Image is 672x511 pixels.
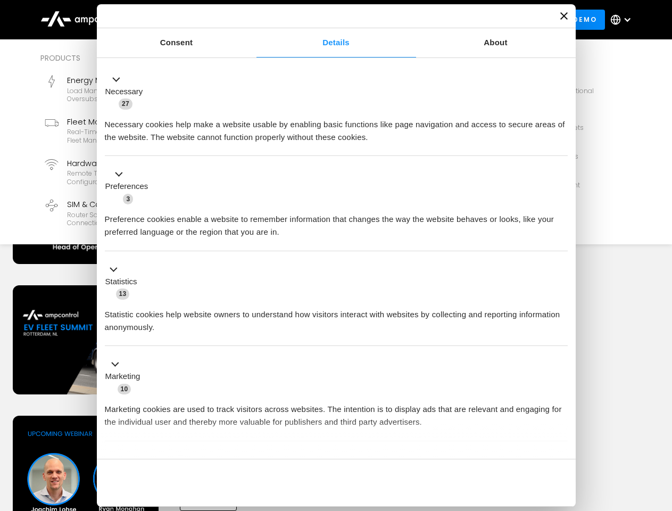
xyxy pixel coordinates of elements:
button: Unclassified (2) [105,453,192,466]
a: SIM & ConnectivityRouter Solutions, SIM Cards, Secure Data Connection [40,194,211,232]
span: 27 [119,98,132,109]
label: Statistics [105,276,137,288]
label: Necessary [105,86,143,98]
span: 10 [118,384,131,394]
button: Preferences (3) [105,168,155,205]
div: Router Solutions, SIM Cards, Secure Data Connection [67,211,206,227]
div: Hardware Diagnostics [67,158,206,169]
button: Okay [414,467,567,498]
div: Necessary cookies help make a website usable by enabling basic functions like page navigation and... [105,110,568,144]
span: 13 [116,289,130,299]
a: Consent [97,28,256,57]
button: Close banner [560,12,568,20]
label: Preferences [105,180,148,193]
div: Remote troubleshooting, charger logs, configurations, diagnostic files [67,169,206,186]
div: Energy Management [67,75,206,86]
div: Fleet Management [67,116,206,128]
a: About [416,28,576,57]
span: 3 [123,194,133,204]
div: Load management, cost optimization, oversubscription [67,87,206,103]
button: Marketing (10) [105,358,147,395]
div: Products [40,52,385,64]
span: 2 [176,455,186,465]
div: Preference cookies enable a website to remember information that changes the way the website beha... [105,205,568,238]
a: Energy ManagementLoad management, cost optimization, oversubscription [40,70,211,108]
a: Hardware DiagnosticsRemote troubleshooting, charger logs, configurations, diagnostic files [40,153,211,191]
button: Necessary (27) [105,73,150,110]
div: Statistic cookies help website owners to understand how visitors interact with websites by collec... [105,300,568,334]
button: Statistics (13) [105,263,144,300]
a: Details [256,28,416,57]
div: Marketing cookies are used to track visitors across websites. The intention is to display ads tha... [105,395,568,428]
div: Real-time GPS, SoC, efficiency monitoring, fleet management [67,128,206,144]
a: Fleet ManagementReal-time GPS, SoC, efficiency monitoring, fleet management [40,112,211,149]
label: Marketing [105,370,140,383]
div: SIM & Connectivity [67,199,206,210]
